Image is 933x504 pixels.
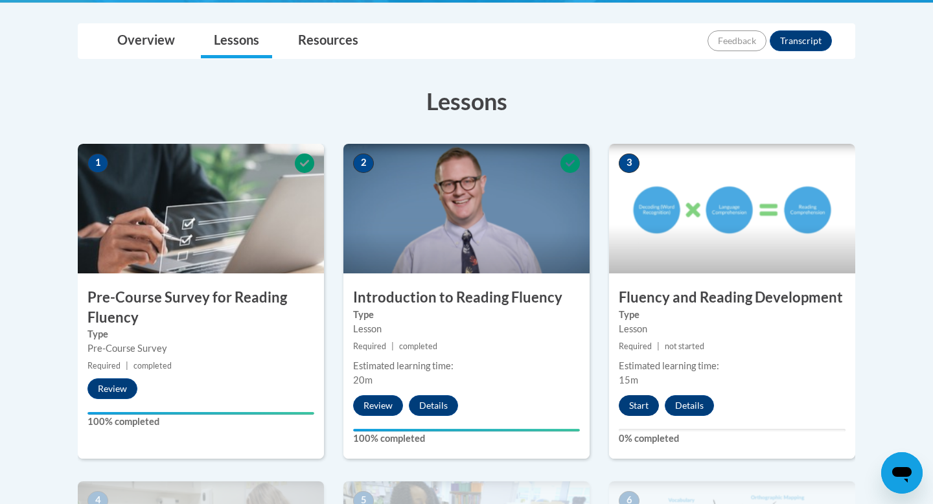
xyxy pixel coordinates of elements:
a: Overview [104,24,188,58]
label: 0% completed [619,431,846,446]
span: completed [133,361,172,371]
label: Type [619,308,846,322]
h3: Pre-Course Survey for Reading Fluency [78,288,324,328]
span: 3 [619,154,639,173]
span: | [126,361,128,371]
h3: Lessons [78,85,855,117]
button: Review [87,378,137,399]
div: Estimated learning time: [353,359,580,373]
span: Required [87,361,121,371]
div: Your progress [353,429,580,431]
span: 20m [353,374,373,385]
div: Your progress [87,412,314,415]
button: Start [619,395,659,416]
button: Details [665,395,714,416]
div: Estimated learning time: [619,359,846,373]
label: Type [353,308,580,322]
label: 100% completed [353,431,580,446]
div: Pre-Course Survey [87,341,314,356]
label: 100% completed [87,415,314,429]
span: 15m [619,374,638,385]
a: Resources [285,24,371,58]
span: 1 [87,154,108,173]
img: Course Image [609,144,855,273]
span: completed [399,341,437,351]
span: | [391,341,394,351]
span: not started [665,341,704,351]
span: Required [353,341,386,351]
button: Feedback [708,30,766,51]
a: Lessons [201,24,272,58]
button: Transcript [770,30,832,51]
img: Course Image [78,144,324,273]
span: | [657,341,660,351]
div: Lesson [619,322,846,336]
div: Lesson [353,322,580,336]
img: Course Image [343,144,590,273]
iframe: Button to launch messaging window [881,452,923,494]
h3: Introduction to Reading Fluency [343,288,590,308]
label: Type [87,327,314,341]
span: Required [619,341,652,351]
button: Details [409,395,458,416]
button: Review [353,395,403,416]
h3: Fluency and Reading Development [609,288,855,308]
span: 2 [353,154,374,173]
